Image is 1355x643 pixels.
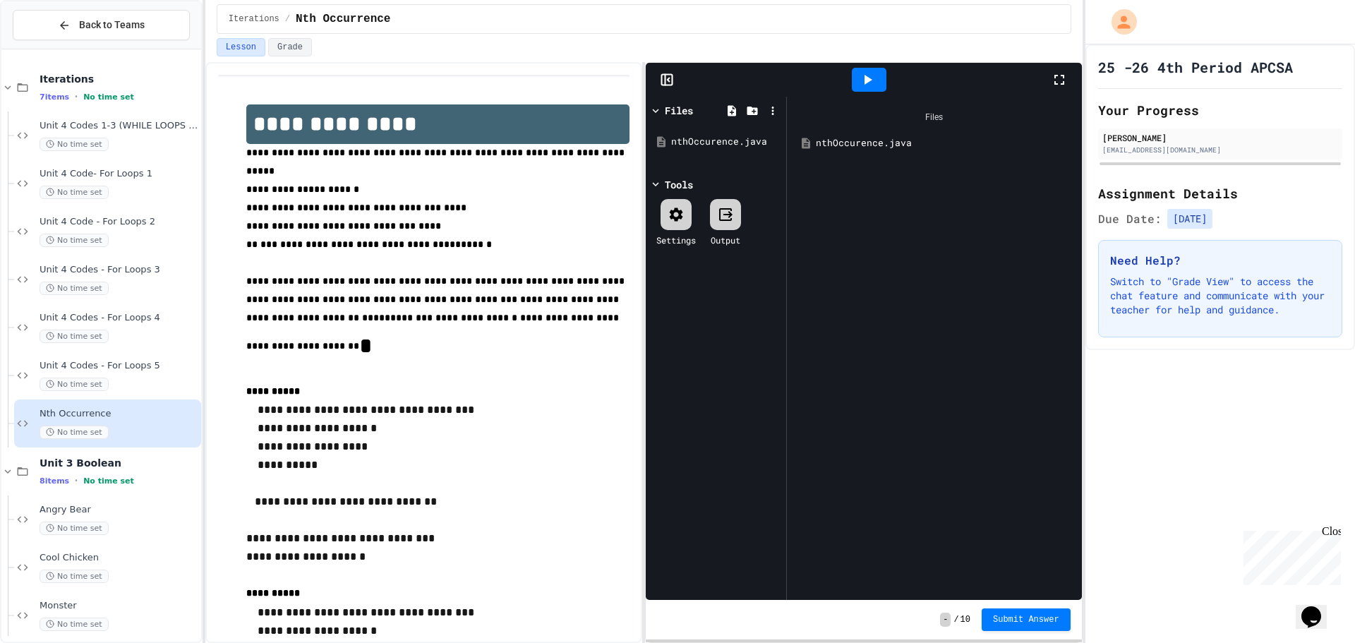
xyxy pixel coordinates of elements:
span: Unit 4 Codes - For Loops 3 [40,264,198,276]
div: [EMAIL_ADDRESS][DOMAIN_NAME] [1102,145,1338,155]
span: Unit 4 Code- For Loops 1 [40,168,198,180]
h1: 25 -26 4th Period APCSA [1098,57,1293,77]
span: [DATE] [1167,209,1212,229]
span: Angry Bear [40,504,198,516]
div: [PERSON_NAME] [1102,131,1338,144]
span: Unit 4 Codes 1-3 (WHILE LOOPS ONLY) [40,120,198,132]
button: Back to Teams [13,10,190,40]
button: Submit Answer [982,608,1071,631]
span: 10 [960,614,970,625]
span: No time set [83,476,134,486]
span: • [75,91,78,102]
div: Tools [665,177,693,192]
span: No time set [40,282,109,295]
span: Unit 4 Code - For Loops 2 [40,216,198,228]
div: nthOccurence.java [816,136,1073,150]
h3: Need Help? [1110,252,1330,269]
h2: Your Progress [1098,100,1342,120]
span: No time set [83,92,134,102]
span: No time set [40,330,109,343]
div: Output [711,234,740,246]
div: Chat with us now!Close [6,6,97,90]
span: Nth Occurrence [40,408,198,420]
span: / [953,614,958,625]
span: 7 items [40,92,69,102]
div: Files [794,104,1074,131]
span: No time set [40,138,109,151]
span: Unit 4 Codes - For Loops 5 [40,360,198,372]
span: / [285,13,290,25]
span: Back to Teams [79,18,145,32]
span: No time set [40,522,109,535]
h2: Assignment Details [1098,184,1342,203]
span: Monster [40,600,198,612]
span: Iterations [40,73,198,85]
span: - [940,613,951,627]
span: No time set [40,234,109,247]
span: No time set [40,426,109,439]
div: nthOccurence.java [671,135,781,149]
span: Cool Chicken [40,552,198,564]
span: No time set [40,378,109,391]
iframe: chat widget [1238,525,1341,585]
iframe: chat widget [1296,587,1341,629]
span: Nth Occurrence [296,11,390,28]
span: Unit 4 Codes - For Loops 4 [40,312,198,324]
div: My Account [1097,6,1140,38]
span: No time set [40,570,109,583]
span: Due Date: [1098,210,1162,227]
span: • [75,475,78,486]
span: No time set [40,618,109,631]
button: Lesson [217,38,265,56]
button: Grade [268,38,312,56]
p: Switch to "Grade View" to access the chat feature and communicate with your teacher for help and ... [1110,275,1330,317]
span: Iterations [229,13,279,25]
div: Settings [656,234,696,246]
div: Files [665,103,693,118]
span: 8 items [40,476,69,486]
span: Unit 3 Boolean [40,457,198,469]
span: Submit Answer [993,614,1059,625]
span: No time set [40,186,109,199]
